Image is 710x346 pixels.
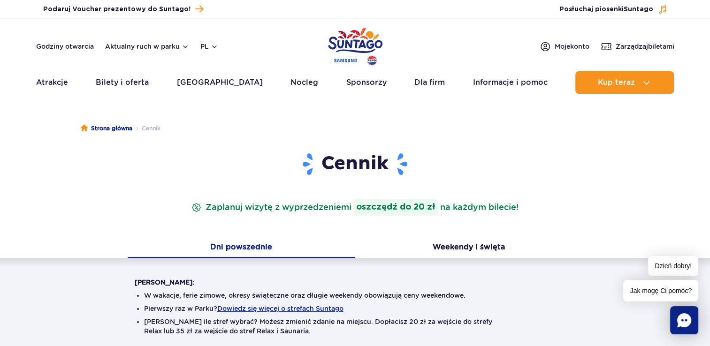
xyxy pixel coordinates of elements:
a: Atrakcje [36,71,68,94]
button: Weekendy i święta [355,238,583,258]
a: Dla firm [414,71,445,94]
a: Godziny otwarcia [36,42,94,51]
span: Jak mogę Ci pomóc? [623,280,698,301]
strong: [PERSON_NAME]: [135,278,194,286]
span: Kup teraz [598,78,635,87]
a: Strona główna [81,124,132,133]
a: Podaruj Voucher prezentowy do Suntago! [43,3,203,15]
li: W wakacje, ferie zimowe, okresy świąteczne oraz długie weekendy obowiązują ceny weekendowe. [144,291,566,300]
a: Park of Poland [328,23,382,67]
span: Moje konto [555,42,589,51]
button: Aktualny ruch w parku [105,43,189,50]
button: Dni powszednie [128,238,355,258]
strong: oszczędź do 20 zł [353,199,438,216]
a: Bilety i oferta [96,71,149,94]
button: Posłuchaj piosenkiSuntago [559,5,667,14]
span: Suntago [624,6,653,13]
button: pl [200,42,218,51]
a: Informacje i pomoc [473,71,548,94]
li: Pierwszy raz w Parku? [144,304,566,313]
h1: Cennik [135,152,576,176]
span: Dzień dobry! [648,256,698,276]
button: Dowiedz się więcej o strefach Suntago [217,305,344,312]
span: Posłuchaj piosenki [559,5,653,14]
a: [GEOGRAPHIC_DATA] [177,71,263,94]
span: Podaruj Voucher prezentowy do Suntago! [43,5,191,14]
span: Zarządzaj biletami [616,42,674,51]
li: [PERSON_NAME] ile stref wybrać? Możesz zmienić zdanie na miejscu. Dopłacisz 20 zł za wejście do s... [144,317,566,336]
a: Zarządzajbiletami [601,41,674,52]
button: Kup teraz [575,71,674,94]
a: Nocleg [290,71,318,94]
a: Mojekonto [540,41,589,52]
a: Sponsorzy [346,71,387,94]
div: Chat [670,306,698,334]
p: Zaplanuj wizytę z wyprzedzeniem na każdym bilecie! [190,199,520,216]
li: Cennik [132,124,160,133]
